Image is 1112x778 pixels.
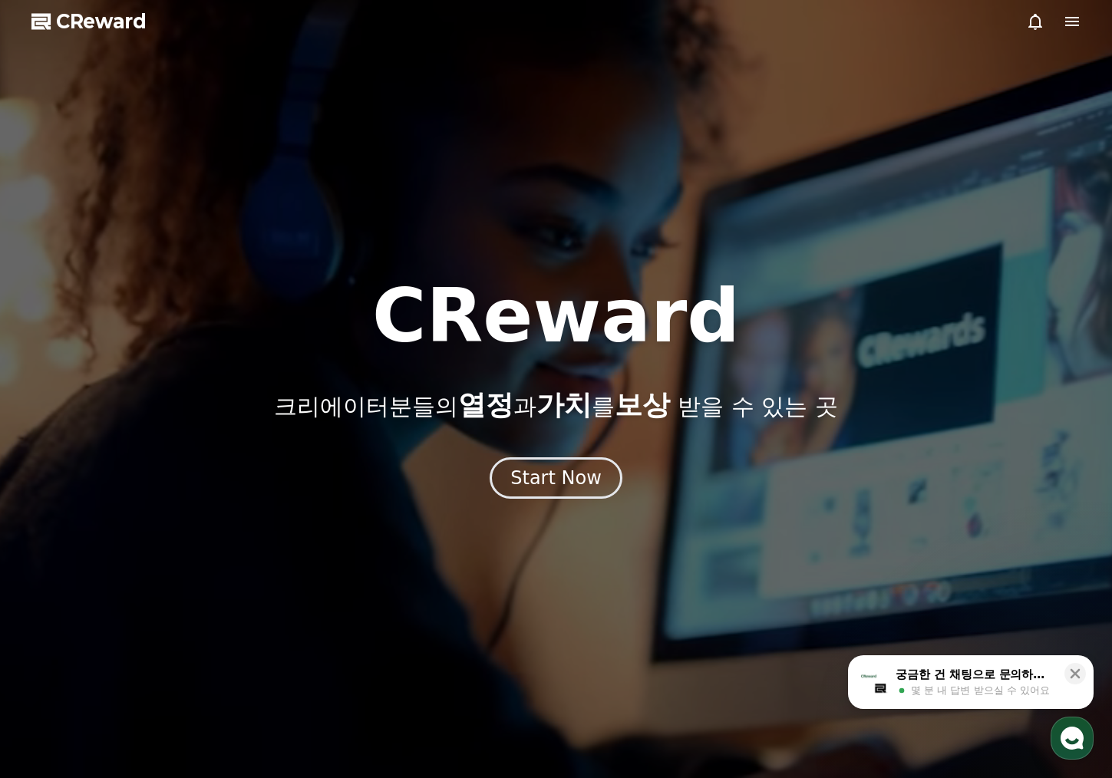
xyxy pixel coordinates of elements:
[5,486,101,525] a: 홈
[237,509,256,522] span: 설정
[31,9,147,34] a: CReward
[274,390,837,420] p: 크리에이터분들의 과 를 받을 수 있는 곳
[615,389,670,420] span: 보상
[458,389,513,420] span: 열정
[490,473,622,487] a: Start Now
[536,389,592,420] span: 가치
[48,509,58,522] span: 홈
[490,457,622,499] button: Start Now
[510,466,602,490] div: Start Now
[140,510,159,523] span: 대화
[56,9,147,34] span: CReward
[198,486,295,525] a: 설정
[372,279,740,353] h1: CReward
[101,486,198,525] a: 대화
